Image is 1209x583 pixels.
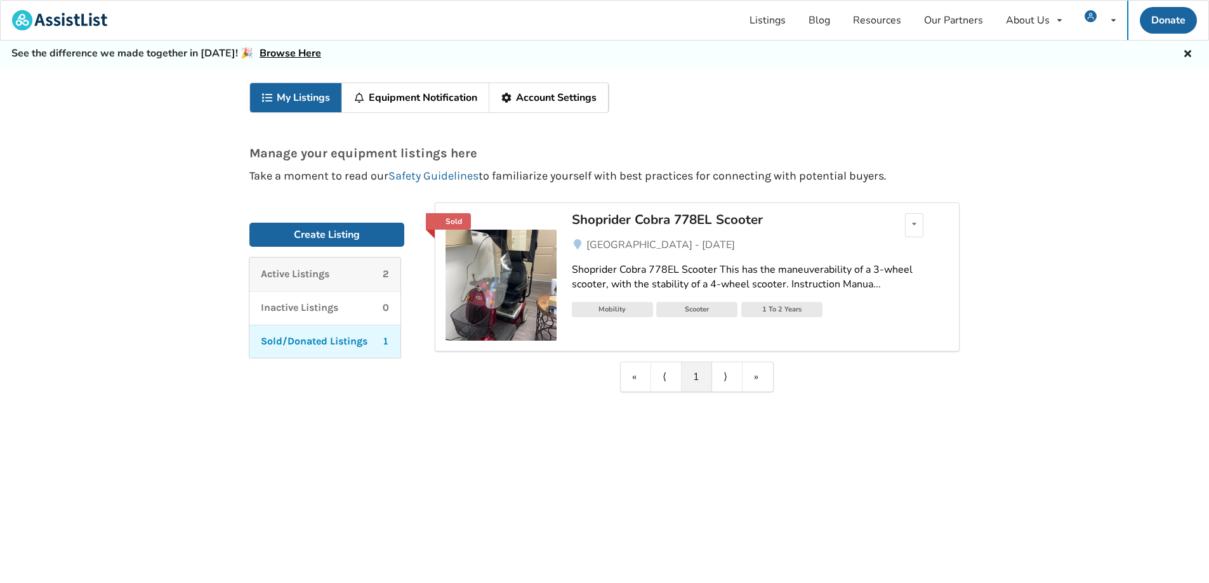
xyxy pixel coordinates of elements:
p: Inactive Listings [261,301,338,315]
a: Shoprider Cobra 778EL Scooter This has the maneuverability of a 3-wheel scooter, with the stabili... [572,252,949,302]
a: MobilityScooter1 To 2 Years [572,301,949,320]
img: assistlist-logo [12,10,107,30]
img: mobility-shoprider cobra 778el scooter [446,230,557,341]
a: [GEOGRAPHIC_DATA] - [DATE] [572,237,949,252]
a: First item [621,362,651,391]
h5: See the difference we made together in [DATE]! 🎉 [11,47,321,60]
div: 1 To 2 Years [741,302,823,317]
a: My Listings [250,83,342,112]
a: Next item [712,362,743,391]
a: Sold [446,213,557,341]
div: Shoprider Cobra 778EL Scooter [572,211,868,228]
div: About Us [1006,15,1050,25]
p: Active Listings [261,267,329,282]
p: 1 [383,334,389,349]
div: Shoprider Cobra 778EL Scooter This has the maneuverability of a 3-wheel scooter, with the stabili... [572,263,949,292]
div: Mobility [572,302,653,317]
a: Account Settings [489,83,609,112]
a: Create Listing [249,223,404,247]
div: Pagination Navigation [620,362,774,392]
a: Shoprider Cobra 778EL Scooter [572,213,868,237]
a: 1 [682,362,712,391]
a: Previous item [651,362,682,391]
a: Resources [842,1,913,40]
p: 0 [383,301,389,315]
a: Blog [797,1,842,40]
div: Scooter [656,302,737,317]
a: Last item [743,362,773,391]
p: Manage your equipment listings here [249,147,960,160]
a: Browse Here [260,46,321,60]
a: Listings [738,1,797,40]
p: Take a moment to read our to familiarize yourself with best practices for connecting with potenti... [249,170,960,182]
a: Our Partners [913,1,994,40]
a: Sold [426,213,471,230]
img: user icon [1085,10,1097,22]
a: Safety Guidelines [388,169,479,183]
a: Donate [1140,7,1197,34]
p: 2 [383,267,389,282]
a: Equipment Notification [342,83,489,112]
p: Sold/Donated Listings [261,334,367,349]
span: [GEOGRAPHIC_DATA] - [DATE] [586,238,735,252]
